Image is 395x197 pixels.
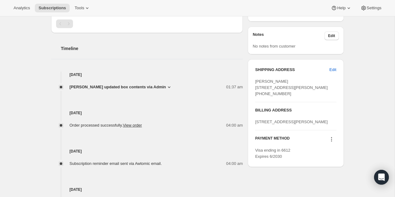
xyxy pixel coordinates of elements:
a: View order [123,123,142,128]
span: 04:00 am [226,122,243,128]
span: 04:00 am [226,161,243,167]
span: [PERSON_NAME] [STREET_ADDRESS][PERSON_NAME] [PHONE_NUMBER] [255,79,328,96]
span: [STREET_ADDRESS][PERSON_NAME] [255,119,328,124]
button: Help [327,4,355,12]
span: Subscriptions [39,6,66,10]
div: Open Intercom Messenger [374,170,389,185]
h3: SHIPPING ADDRESS [255,67,329,73]
h4: [DATE] [51,110,243,116]
span: Visa ending in 6612 Expires 6/2030 [255,148,290,159]
span: Help [337,6,345,10]
button: Subscriptions [35,4,70,12]
span: Edit [328,33,335,38]
h2: Timeline [61,45,243,52]
h3: Notes [253,31,324,40]
span: Analytics [14,6,30,10]
button: Settings [357,4,385,12]
span: No notes from customer [253,44,295,48]
span: 01:37 am [226,84,243,90]
h3: PAYMENT METHOD [255,136,290,144]
button: [PERSON_NAME] updated box contents via Admin [70,84,172,90]
button: Tools [71,4,94,12]
h4: [DATE] [51,187,243,193]
button: Edit [324,31,339,40]
span: Order processed successfully. [70,123,142,128]
span: Subscription reminder email sent via Awtomic email. [70,161,162,166]
span: Settings [367,6,381,10]
h4: [DATE] [51,148,243,154]
h4: [DATE] [51,72,243,78]
button: Edit [326,65,340,75]
span: Edit [329,67,336,73]
h3: BILLING ADDRESS [255,107,336,113]
nav: Pagination [56,19,238,28]
button: Analytics [10,4,34,12]
span: Tools [75,6,84,10]
span: [PERSON_NAME] updated box contents via Admin [70,84,166,90]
